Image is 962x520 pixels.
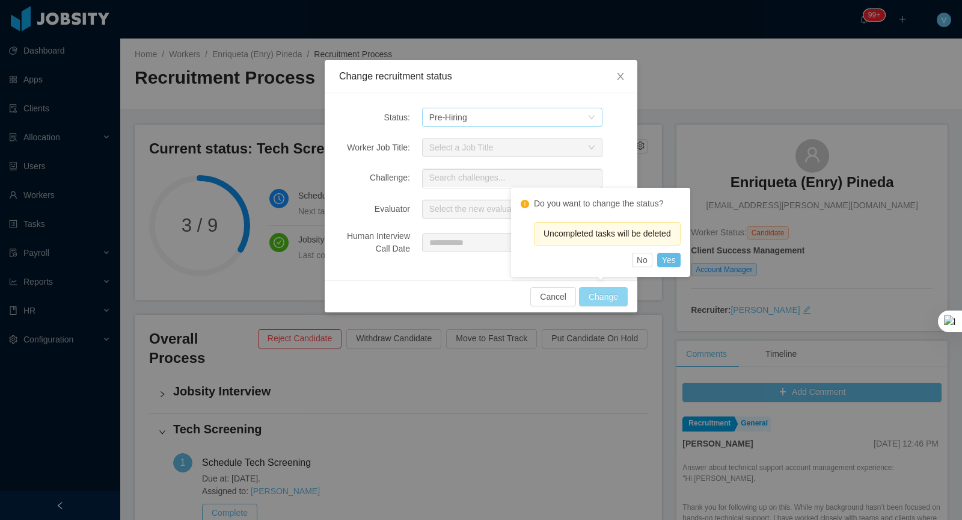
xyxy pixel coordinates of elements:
button: Yes [657,253,681,267]
div: Status: [339,111,410,124]
button: Change [579,287,628,306]
text: Do you want to change the status? [534,199,664,208]
i: icon: down [588,144,595,152]
i: icon: exclamation-circle [521,200,529,208]
i: icon: down [588,114,595,122]
div: Worker Job Title: [339,141,410,154]
span: Uncompleted tasks will be deleted [544,229,671,238]
button: Cancel [530,287,576,306]
div: Human Interview Call Date [339,230,410,255]
button: Close [604,60,637,94]
div: Evaluator [339,203,410,215]
div: Pre-Hiring [429,108,467,126]
div: Change recruitment status [339,70,623,83]
div: Challenge: [339,172,410,184]
button: No [632,253,652,267]
div: Select a Job Title [429,141,582,153]
i: icon: close [616,72,625,81]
